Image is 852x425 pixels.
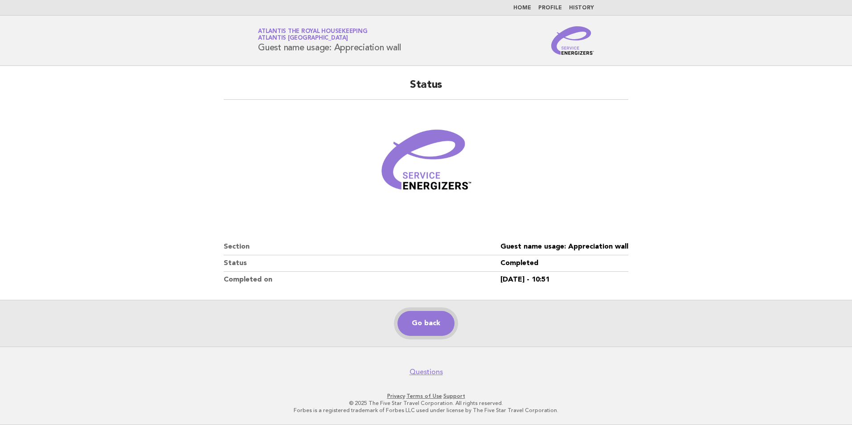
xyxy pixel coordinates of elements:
h1: Guest name usage: Appreciation wall [258,29,401,52]
a: Support [443,393,465,399]
a: Home [513,5,531,11]
span: Atlantis [GEOGRAPHIC_DATA] [258,36,348,41]
a: Atlantis the Royal HousekeepingAtlantis [GEOGRAPHIC_DATA] [258,29,367,41]
a: Go back [397,311,455,336]
dt: Section [224,239,500,255]
a: History [569,5,594,11]
p: © 2025 The Five Star Travel Corporation. All rights reserved. [153,400,699,407]
a: Terms of Use [406,393,442,399]
img: Verified [373,110,479,217]
dt: Completed on [224,272,500,288]
h2: Status [224,78,628,100]
p: · · [153,392,699,400]
dt: Status [224,255,500,272]
a: Profile [538,5,562,11]
dd: Completed [500,255,628,272]
dd: [DATE] - 10:51 [500,272,628,288]
img: Service Energizers [551,26,594,55]
a: Privacy [387,393,405,399]
p: Forbes is a registered trademark of Forbes LLC used under license by The Five Star Travel Corpora... [153,407,699,414]
dd: Guest name usage: Appreciation wall [500,239,628,255]
a: Questions [410,368,443,376]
